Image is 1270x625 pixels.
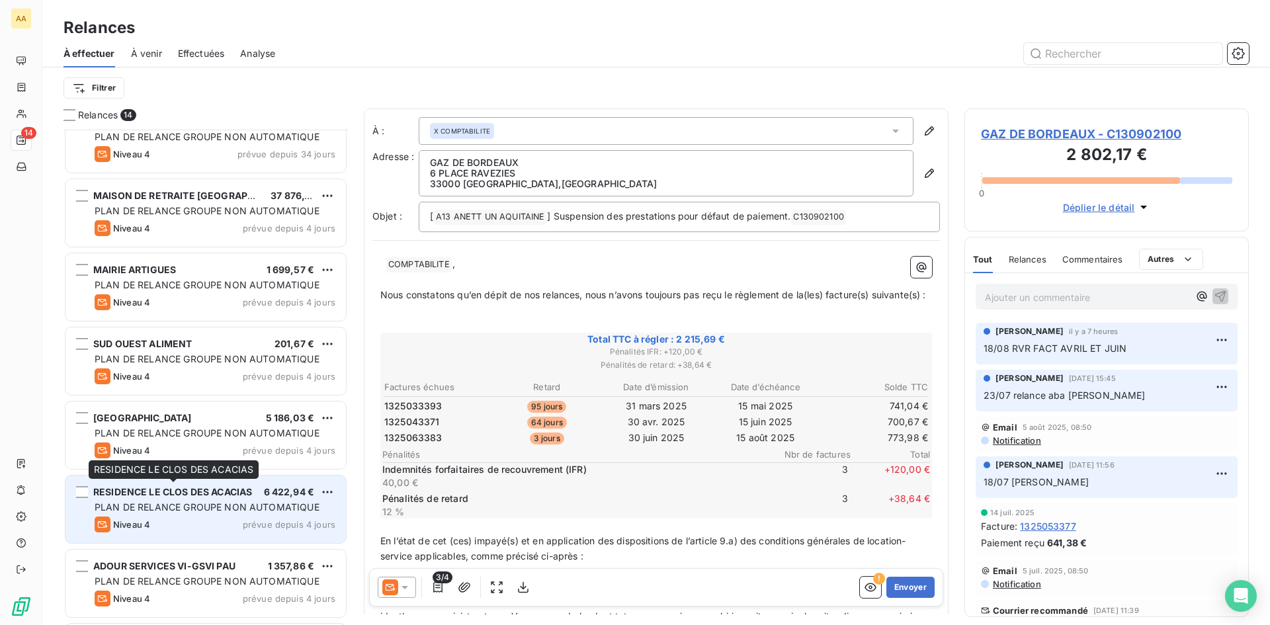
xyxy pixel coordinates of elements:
[382,492,766,505] p: Pénalités de retard
[995,459,1064,471] span: [PERSON_NAME]
[493,380,601,394] th: Retard
[95,353,319,364] span: PLAN DE RELANCE GROUPE NON AUTOMATIQUE
[93,264,176,275] span: MAIRIE ARTIGUES
[113,223,150,233] span: Niveau 4
[530,433,564,444] span: 3 jours
[382,463,766,476] p: Indemnités forfaitaires de recouvrement (IFR)
[113,297,150,308] span: Niveau 4
[21,127,36,139] span: 14
[113,445,150,456] span: Niveau 4
[851,492,930,519] span: + 38,64 €
[93,190,295,201] span: MAISON DE RETRAITE [GEOGRAPHIC_DATA]
[602,431,710,445] td: 30 juin 2025
[1069,327,1118,335] span: il y a 7 heures
[990,509,1035,517] span: 14 juil. 2025
[1062,254,1123,265] span: Commentaires
[995,325,1064,337] span: [PERSON_NAME]
[1069,461,1115,469] span: [DATE] 11:56
[178,47,225,60] span: Effectuées
[602,399,710,413] td: 31 mars 2025
[372,124,419,138] label: À :
[63,16,135,40] h3: Relances
[1069,374,1116,382] span: [DATE] 15:45
[95,205,319,216] span: PLAN DE RELANCE GROUPE NON AUTOMATIQUE
[981,519,1017,533] span: Facture :
[981,125,1232,143] span: GAZ DE BORDEAUX - C130902100
[712,415,820,429] td: 15 juin 2025
[433,571,452,583] span: 3/4
[979,188,984,198] span: 0
[384,399,443,413] span: 1325033393
[992,579,1041,589] span: Notification
[984,343,1126,354] span: 18/08 RVR FACT AVRIL ET JUIN
[93,486,252,497] span: RESIDENCE LE CLOS DES ACACIAS
[1023,567,1089,575] span: 5 juil. 2025, 08:50
[120,109,136,121] span: 14
[63,47,115,60] span: À effectuer
[243,297,335,308] span: prévue depuis 4 jours
[1047,536,1087,550] span: 641,38 €
[382,359,930,371] span: Pénalités de retard : + 38,64 €
[434,210,546,225] span: A13 ANETT UN AQUITAINE
[268,560,315,571] span: 1 357,86 €
[602,415,710,429] td: 30 avr. 2025
[992,435,1041,446] span: Notification
[63,77,124,99] button: Filtrer
[602,380,710,394] th: Date d’émission
[131,47,162,60] span: À venir
[769,492,848,519] span: 3
[384,380,491,394] th: Factures échues
[993,422,1017,433] span: Email
[243,371,335,382] span: prévue depuis 4 jours
[382,505,766,519] p: 12 %
[384,415,440,429] span: 1325043371
[243,593,335,604] span: prévue depuis 4 jours
[93,560,235,571] span: ADOUR SERVICES VI-GSVI PAU
[712,380,820,394] th: Date d’échéance
[993,565,1017,576] span: Email
[382,333,930,346] span: Total TTC à régler : 2 215,69 €
[11,596,32,617] img: Logo LeanPay
[384,431,443,444] span: 1325063383
[527,417,567,429] span: 64 jours
[11,130,31,151] a: 14
[380,535,906,562] span: En l’état de cet (ces) impayé(s) et en application des dispositions de l’article 9.a) des conditi...
[382,346,930,358] span: Pénalités IFR : + 120,00 €
[11,8,32,29] div: AA
[264,486,315,497] span: 6 422,94 €
[63,130,348,625] div: grid
[275,338,314,349] span: 201,67 €
[712,431,820,445] td: 15 août 2025
[821,415,929,429] td: 700,67 €
[267,264,315,275] span: 1 699,57 €
[93,338,192,349] span: SUD OUEST ALIMENT
[984,476,1089,487] span: 18/07 [PERSON_NAME]
[95,501,319,513] span: PLAN DE RELANCE GROUPE NON AUTOMATIQUE
[547,210,790,222] span: ] Suspension des prestations pour défaut de paiement.
[95,427,319,438] span: PLAN DE RELANCE GROUPE NON AUTOMATIQUE
[237,149,335,159] span: prévue depuis 34 jours
[981,143,1232,169] h3: 2 802,17 €
[1024,43,1222,64] input: Rechercher
[434,126,490,136] span: X COMPTABILITE
[93,412,192,423] span: [GEOGRAPHIC_DATA]
[886,577,935,598] button: Envoyer
[382,476,766,489] p: 40,00 €
[78,108,118,122] span: Relances
[981,536,1044,550] span: Paiement reçu
[527,401,566,413] span: 95 jours
[386,257,452,272] span: COMPTABILITE
[821,431,929,445] td: 773,98 €
[380,289,926,300] span: Nous constatons qu’en dépit de nos relances, nous n’avons toujours pas reçu le règlement de la(le...
[1059,200,1155,215] button: Déplier le détail
[95,131,319,142] span: PLAN DE RELANCE GROUPE NON AUTOMATIQUE
[430,157,902,168] p: GAZ DE BORDEAUX
[94,464,253,475] span: RESIDENCE LE CLOS DES ACACIAS
[430,210,433,222] span: [
[821,380,929,394] th: Solde TTC
[1139,249,1203,270] button: Autres
[113,371,150,382] span: Niveau 4
[271,190,323,201] span: 37 876,14 €
[113,519,150,530] span: Niveau 4
[791,210,846,225] span: C130902100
